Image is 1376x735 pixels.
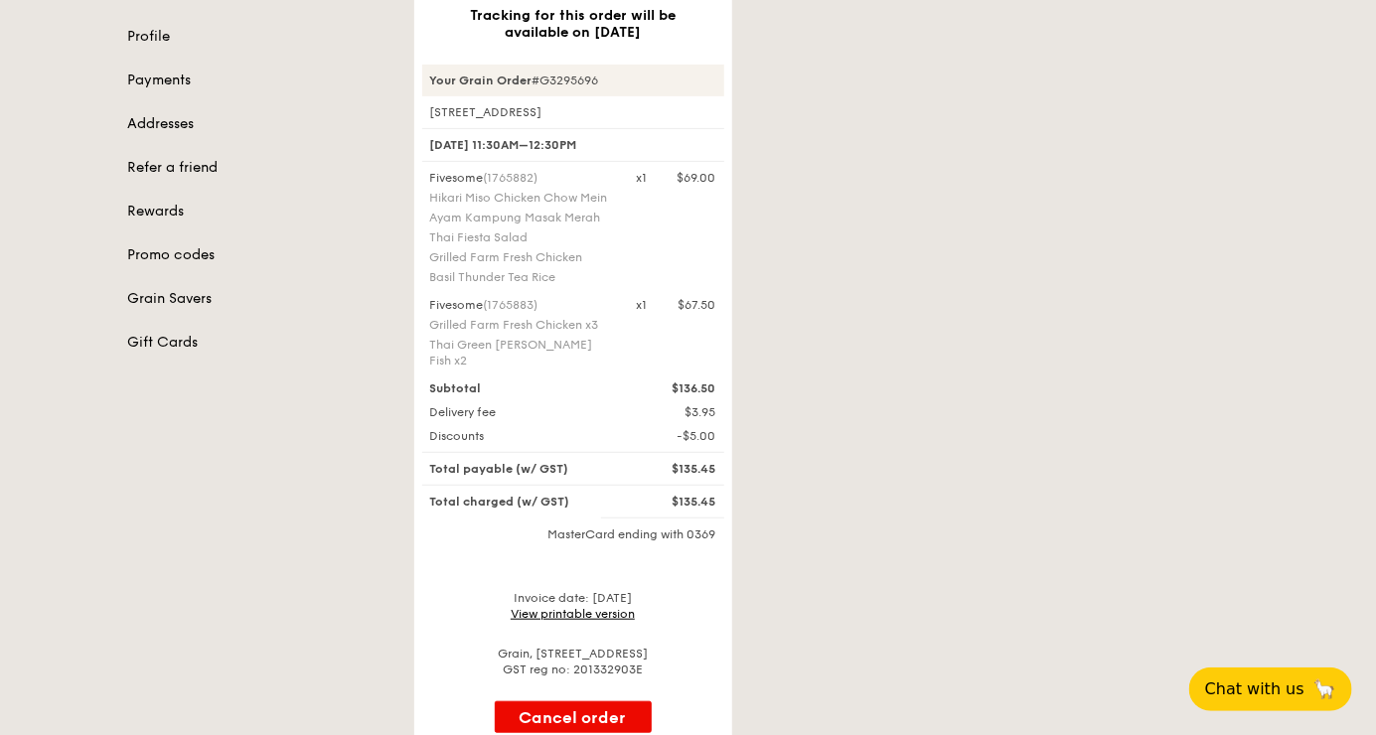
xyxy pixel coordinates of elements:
[128,333,390,353] a: Gift Cards
[128,114,390,134] a: Addresses
[1312,677,1336,701] span: 🦙
[128,27,390,47] a: Profile
[128,245,390,265] a: Promo codes
[1189,667,1352,711] button: Chat with us🦙
[430,229,613,245] div: Thai Fiesta Salad
[422,646,724,677] div: Grain, [STREET_ADDRESS] GST reg no: 201332903E
[422,65,724,96] div: #G3295696
[430,337,613,368] div: Thai Green [PERSON_NAME] Fish x2
[679,297,716,313] div: $67.50
[430,269,613,285] div: Basil Thunder Tea Rice
[678,170,716,186] div: $69.00
[637,170,648,186] div: x1
[484,171,538,185] span: (1765882)
[430,210,613,225] div: Ayam Kampung Masak Merah
[495,701,652,733] button: Cancel order
[422,128,724,162] div: [DATE] 11:30AM–12:30PM
[422,526,724,542] div: MasterCard ending with 0369
[446,7,700,41] h3: Tracking for this order will be available on [DATE]
[625,380,728,396] div: $136.50
[625,461,728,477] div: $135.45
[418,494,625,510] div: Total charged (w/ GST)
[625,494,728,510] div: $135.45
[128,289,390,309] a: Grain Savers
[422,590,724,622] div: Invoice date: [DATE]
[430,317,613,333] div: Grilled Farm Fresh Chicken x3
[422,104,724,120] div: [STREET_ADDRESS]
[1205,677,1304,701] span: Chat with us
[430,462,569,476] span: Total payable (w/ GST)
[430,297,613,313] div: Fivesome
[418,380,625,396] div: Subtotal
[511,607,635,621] a: View printable version
[625,428,728,444] div: -$5.00
[418,404,625,420] div: Delivery fee
[128,158,390,178] a: Refer a friend
[637,297,648,313] div: x1
[484,298,538,312] span: (1765883)
[430,249,613,265] div: Grilled Farm Fresh Chicken
[625,404,728,420] div: $3.95
[128,71,390,90] a: Payments
[418,428,625,444] div: Discounts
[430,170,613,186] div: Fivesome
[128,202,390,221] a: Rewards
[430,190,613,206] div: Hikari Miso Chicken Chow Mein
[430,73,533,87] strong: Your Grain Order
